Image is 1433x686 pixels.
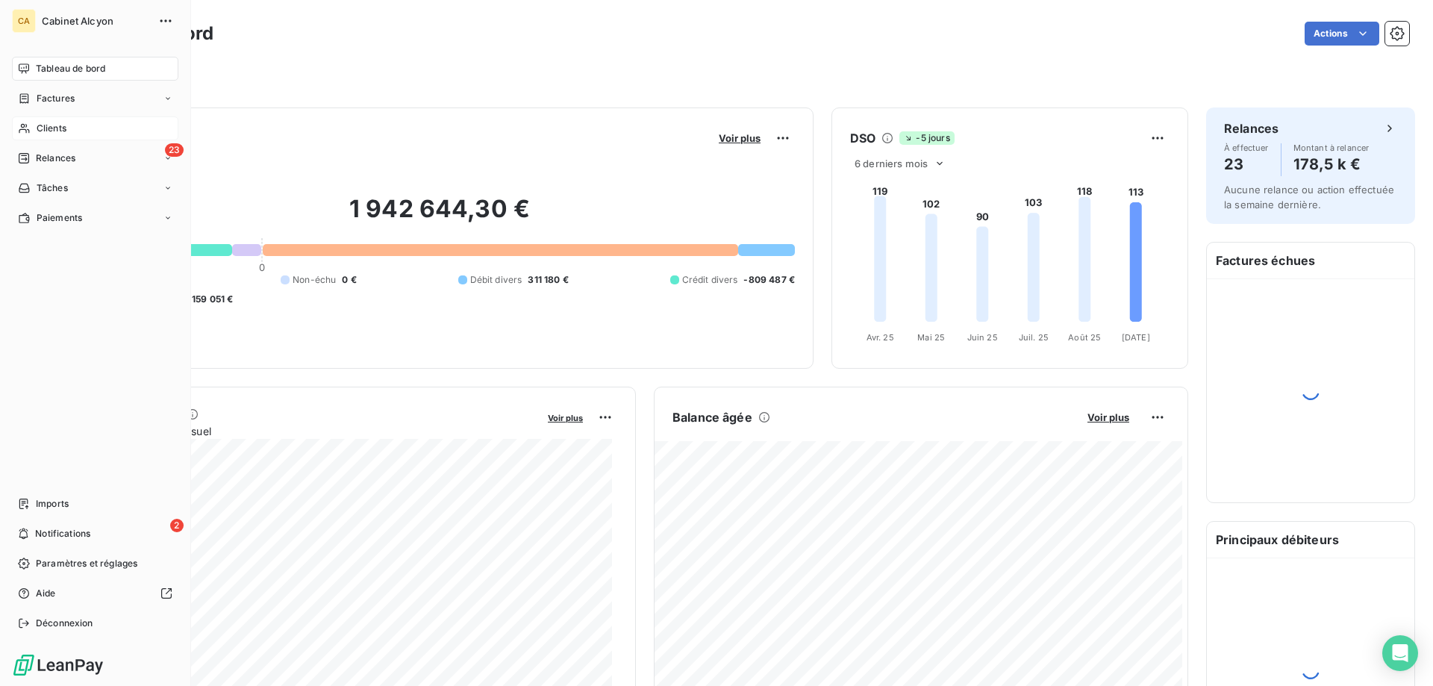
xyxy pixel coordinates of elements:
[36,587,56,600] span: Aide
[37,122,66,135] span: Clients
[170,519,184,532] span: 2
[1224,119,1279,137] h6: Relances
[36,152,75,165] span: Relances
[850,129,875,147] h6: DSO
[1293,152,1370,176] h4: 178,5 k €
[342,273,356,287] span: 0 €
[1305,22,1379,46] button: Actions
[12,581,178,605] a: Aide
[470,273,522,287] span: Débit divers
[917,332,945,343] tspan: Mai 25
[84,194,795,239] h2: 1 942 644,30 €
[682,273,738,287] span: Crédit divers
[1207,522,1414,558] h6: Principaux débiteurs
[672,408,752,426] h6: Balance âgée
[293,273,336,287] span: Non-échu
[1207,243,1414,278] h6: Factures échues
[1224,184,1394,211] span: Aucune relance ou action effectuée la semaine dernière.
[1083,411,1134,424] button: Voir plus
[1087,411,1129,423] span: Voir plus
[1293,143,1370,152] span: Montant à relancer
[714,131,765,145] button: Voir plus
[548,413,583,423] span: Voir plus
[84,423,537,439] span: Chiffre d'affaires mensuel
[528,273,568,287] span: 311 180 €
[899,131,954,145] span: -5 jours
[1224,152,1269,176] h4: 23
[543,411,587,424] button: Voir plus
[37,211,82,225] span: Paiements
[1068,332,1101,343] tspan: Août 25
[35,527,90,540] span: Notifications
[36,497,69,511] span: Imports
[37,181,68,195] span: Tâches
[37,92,75,105] span: Factures
[259,261,265,273] span: 0
[855,158,928,169] span: 6 derniers mois
[12,653,104,677] img: Logo LeanPay
[1382,635,1418,671] div: Open Intercom Messenger
[1019,332,1049,343] tspan: Juil. 25
[719,132,761,144] span: Voir plus
[42,15,149,27] span: Cabinet Alcyon
[967,332,998,343] tspan: Juin 25
[36,617,93,630] span: Déconnexion
[1122,332,1150,343] tspan: [DATE]
[165,143,184,157] span: 23
[12,9,36,33] div: CA
[36,557,137,570] span: Paramètres et réglages
[743,273,795,287] span: -809 487 €
[187,293,234,306] span: -159 051 €
[867,332,894,343] tspan: Avr. 25
[36,62,105,75] span: Tableau de bord
[1224,143,1269,152] span: À effectuer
